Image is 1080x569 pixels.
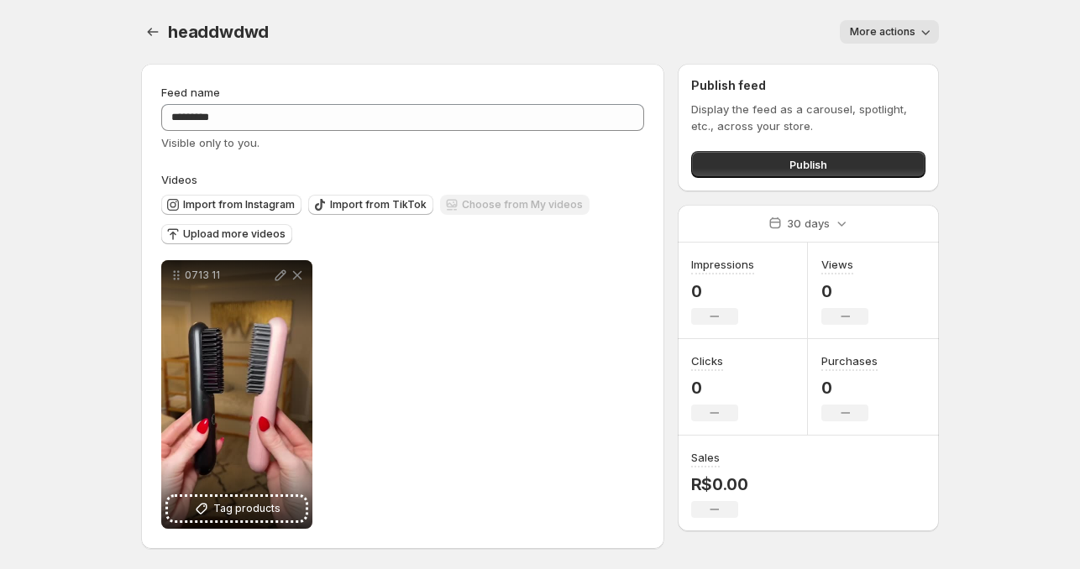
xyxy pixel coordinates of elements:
[821,352,878,369] h3: Purchases
[691,77,925,94] h2: Publish feed
[168,22,269,42] span: headdwdwd
[691,352,723,369] h3: Clicks
[168,497,306,520] button: Tag products
[183,198,295,211] span: Import from Instagram
[161,224,292,244] button: Upload more videos
[213,500,280,517] span: Tag products
[787,215,830,232] p: 30 days
[183,227,286,241] span: Upload more videos
[821,378,878,398] p: 0
[141,20,165,44] button: Settings
[161,173,197,186] span: Videos
[161,86,220,99] span: Feed name
[789,156,827,173] span: Publish
[691,256,754,273] h3: Impressions
[850,25,915,39] span: More actions
[840,20,939,44] button: More actions
[185,269,272,282] p: 0713 11
[691,151,925,178] button: Publish
[691,281,754,301] p: 0
[691,101,925,134] p: Display the feed as a carousel, spotlight, etc., across your store.
[161,136,260,149] span: Visible only to you.
[330,198,427,211] span: Import from TikTok
[821,281,868,301] p: 0
[161,260,312,529] div: 0713 11Tag products
[821,256,853,273] h3: Views
[691,474,748,494] p: R$0.00
[308,195,433,215] button: Import from TikTok
[691,449,720,466] h3: Sales
[161,195,301,215] button: Import from Instagram
[691,378,738,398] p: 0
